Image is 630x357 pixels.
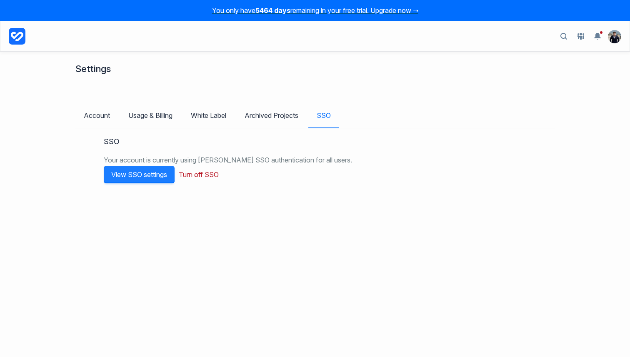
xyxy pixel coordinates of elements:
a: Archived Projects [236,103,307,127]
h2: SSO [104,137,527,147]
a: White Label [182,103,235,127]
button: Turn off SSO [179,170,219,179]
h1: Settings [75,64,111,73]
button: View SSO settings [104,166,175,183]
a: SSO [308,103,339,127]
button: Open search [556,29,571,44]
strong: 5464 days [255,6,290,15]
p: Your account is currently using [PERSON_NAME] SSO authentication for all users. [104,155,527,166]
button: Toggle the notification sidebar [591,30,604,43]
a: Usage & Billing [120,103,181,127]
a: Account [75,103,118,127]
